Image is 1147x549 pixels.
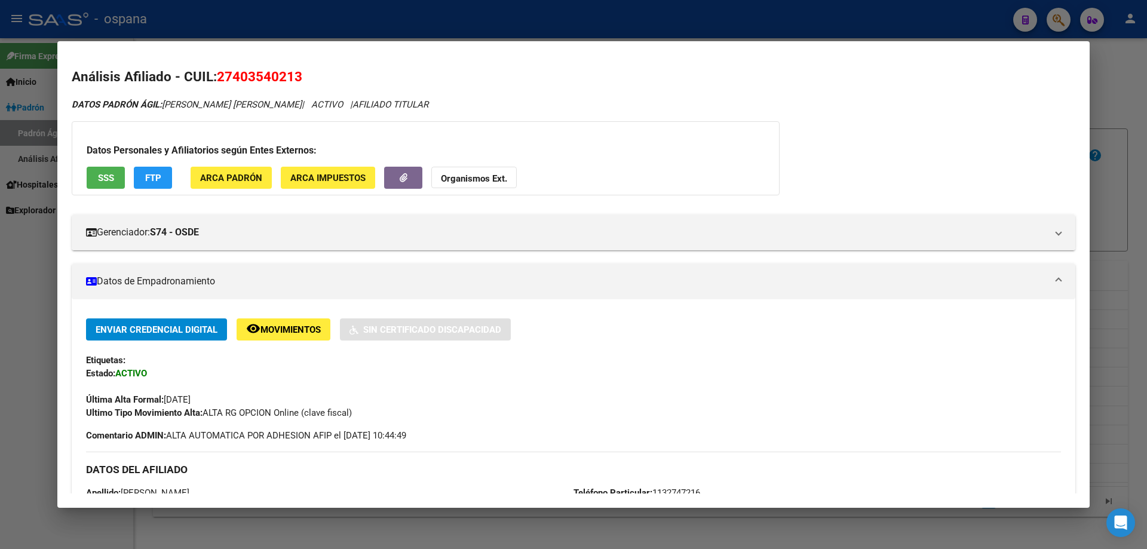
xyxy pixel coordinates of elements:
mat-expansion-panel-header: Datos de Empadronamiento [72,263,1075,299]
h3: Datos Personales y Afiliatorios según Entes Externos: [87,143,765,158]
strong: ACTIVO [115,368,147,379]
strong: Última Alta Formal: [86,394,164,405]
strong: Ultimo Tipo Movimiento Alta: [86,407,203,418]
mat-icon: remove_red_eye [246,321,260,336]
strong: Estado: [86,368,115,379]
h3: DATOS DEL AFILIADO [86,463,1061,476]
mat-expansion-panel-header: Gerenciador:S74 - OSDE [72,214,1075,250]
i: | ACTIVO | [72,99,428,110]
div: Open Intercom Messenger [1106,508,1135,537]
button: SSS [87,167,125,189]
span: 27403540213 [217,69,302,84]
strong: Apellido: [86,487,121,498]
span: ALTA AUTOMATICA POR ADHESION AFIP el [DATE] 10:44:49 [86,429,406,442]
button: Enviar Credencial Digital [86,318,227,341]
span: [DATE] [86,394,191,405]
strong: Etiquetas: [86,355,125,366]
span: [PERSON_NAME] [PERSON_NAME] [72,99,302,110]
button: FTP [134,167,172,189]
span: ARCA Impuestos [290,173,366,183]
mat-panel-title: Datos de Empadronamiento [86,274,1047,289]
strong: Teléfono Particular: [573,487,652,498]
button: ARCA Padrón [191,167,272,189]
strong: Organismos Ext. [441,173,507,184]
button: ARCA Impuestos [281,167,375,189]
span: 1132747216 [573,487,700,498]
button: Movimientos [237,318,330,341]
strong: S74 - OSDE [150,225,199,240]
span: Enviar Credencial Digital [96,324,217,335]
span: Movimientos [260,324,321,335]
span: Sin Certificado Discapacidad [363,324,501,335]
span: SSS [98,173,114,183]
strong: Comentario ADMIN: [86,430,166,441]
span: ARCA Padrón [200,173,262,183]
button: Organismos Ext. [431,167,517,189]
mat-panel-title: Gerenciador: [86,225,1047,240]
span: [PERSON_NAME] [86,487,189,498]
span: AFILIADO TITULAR [352,99,428,110]
strong: DATOS PADRÓN ÁGIL: [72,99,162,110]
span: ALTA RG OPCION Online (clave fiscal) [86,407,352,418]
span: FTP [145,173,161,183]
button: Sin Certificado Discapacidad [340,318,511,341]
h2: Análisis Afiliado - CUIL: [72,67,1075,87]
